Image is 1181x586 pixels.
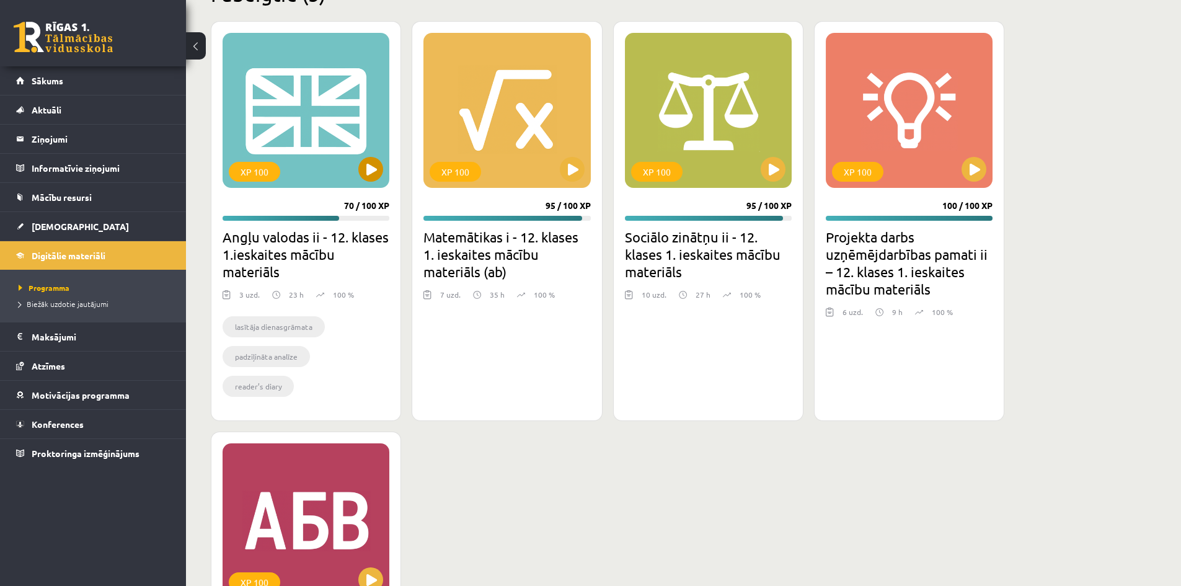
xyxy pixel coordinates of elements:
[832,162,883,182] div: XP 100
[16,154,170,182] a: Informatīvie ziņojumi
[826,228,993,298] h2: Projekta darbs uzņēmējdarbības pamati ii – 12. klases 1. ieskaites mācību materiāls
[289,289,304,300] p: 23 h
[32,104,61,115] span: Aktuāli
[843,306,863,325] div: 6 uzd.
[14,22,113,53] a: Rīgas 1. Tālmācības vidusskola
[223,376,294,397] li: reader’s diary
[19,283,69,293] span: Programma
[16,212,170,241] a: [DEMOGRAPHIC_DATA]
[32,322,170,351] legend: Maksājumi
[740,289,761,300] p: 100 %
[440,289,461,308] div: 7 uzd.
[16,241,170,270] a: Digitālie materiāli
[32,448,139,459] span: Proktoringa izmēģinājums
[19,298,174,309] a: Biežāk uzdotie jautājumi
[32,389,130,401] span: Motivācijas programma
[423,228,590,280] h2: Matemātikas i - 12. klases 1. ieskaites mācību materiāls (ab)
[223,316,325,337] li: lasītāja dienasgrāmata
[32,125,170,153] legend: Ziņojumi
[16,183,170,211] a: Mācību resursi
[16,381,170,409] a: Motivācijas programma
[16,410,170,438] a: Konferences
[534,289,555,300] p: 100 %
[19,299,108,309] span: Biežāk uzdotie jautājumi
[16,66,170,95] a: Sākums
[625,228,792,280] h2: Sociālo zinātņu ii - 12. klases 1. ieskaites mācību materiāls
[32,192,92,203] span: Mācību resursi
[16,352,170,380] a: Atzīmes
[631,162,683,182] div: XP 100
[229,162,280,182] div: XP 100
[892,306,903,317] p: 9 h
[239,289,260,308] div: 3 uzd.
[32,250,105,261] span: Digitālie materiāli
[430,162,481,182] div: XP 100
[32,221,129,232] span: [DEMOGRAPHIC_DATA]
[16,439,170,468] a: Proktoringa izmēģinājums
[223,228,389,280] h2: Angļu valodas ii - 12. klases 1.ieskaites mācību materiāls
[16,322,170,351] a: Maksājumi
[16,95,170,124] a: Aktuāli
[32,419,84,430] span: Konferences
[642,289,666,308] div: 10 uzd.
[16,125,170,153] a: Ziņojumi
[32,360,65,371] span: Atzīmes
[19,282,174,293] a: Programma
[32,154,170,182] legend: Informatīvie ziņojumi
[223,346,310,367] li: padziļināta analīze
[333,289,354,300] p: 100 %
[932,306,953,317] p: 100 %
[32,75,63,86] span: Sākums
[696,289,710,300] p: 27 h
[490,289,505,300] p: 35 h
